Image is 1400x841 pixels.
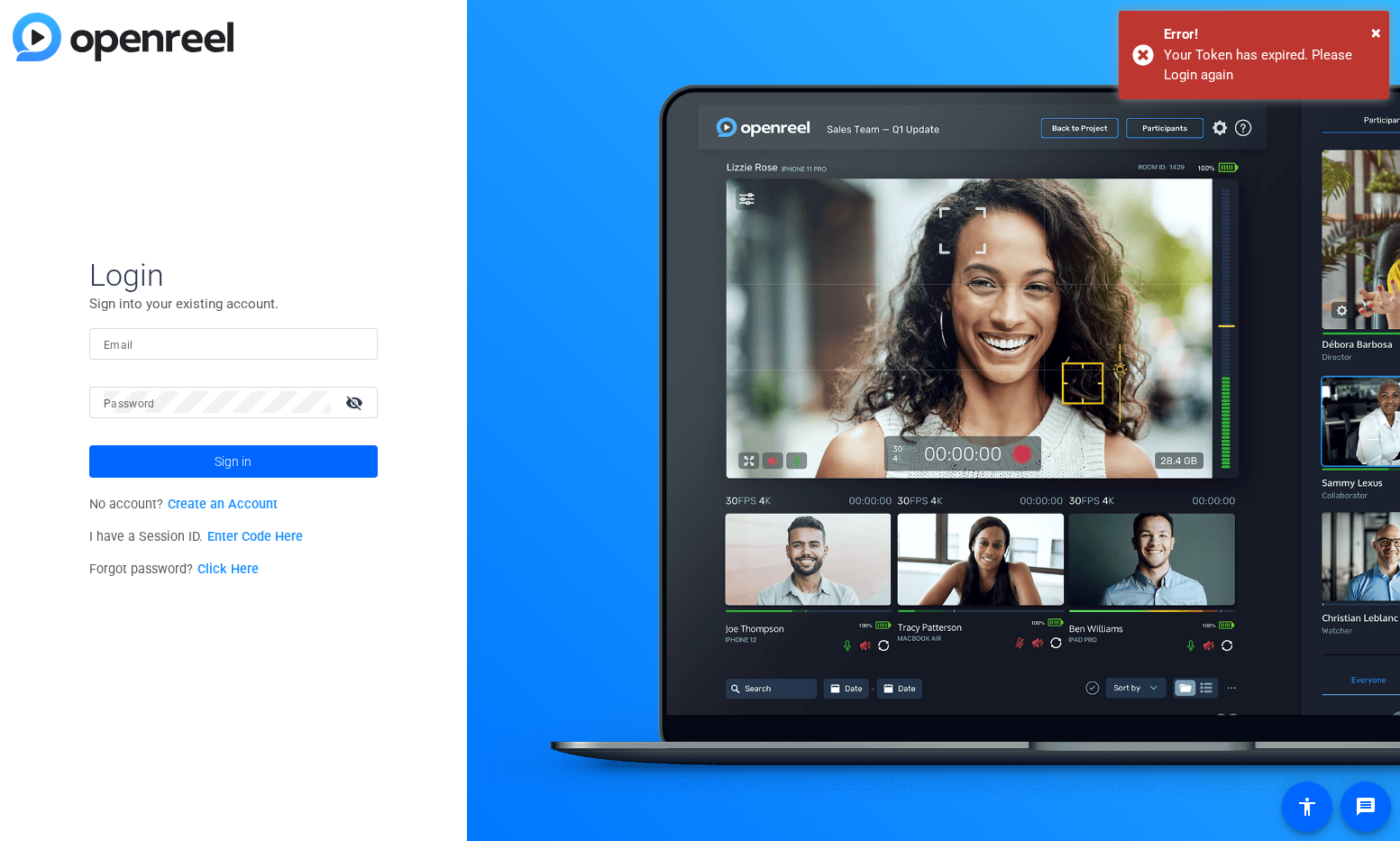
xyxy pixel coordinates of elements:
button: Sign in [89,445,378,478]
span: Forgot password? [89,562,259,577]
button: Close [1371,19,1381,46]
span: I have a Session ID. [89,529,303,544]
img: blue-gradient.svg [13,13,233,61]
a: Enter Code Here [207,529,303,544]
input: Enter Email Address [104,333,363,354]
p: Sign into your existing account. [89,294,378,314]
span: No account? [89,497,278,512]
span: Login [89,256,378,294]
mat-label: Password [104,398,155,410]
div: Your Token has expired. Please Login again [1164,45,1376,86]
span: × [1371,22,1381,43]
a: Click Here [197,562,259,577]
mat-icon: visibility_off [334,389,378,416]
div: Error! [1164,24,1376,45]
a: Create an Account [168,497,278,512]
mat-label: Email [104,339,133,352]
span: Sign in [215,439,252,484]
mat-icon: accessibility [1296,796,1318,818]
mat-icon: message [1355,796,1377,818]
